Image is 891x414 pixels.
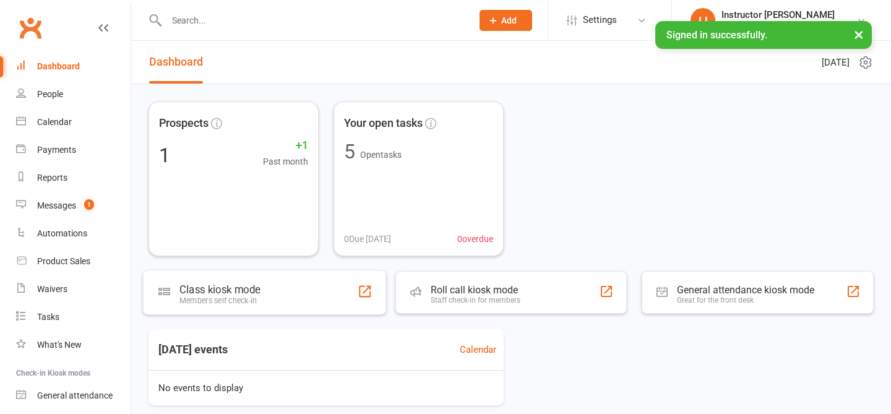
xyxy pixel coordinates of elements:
[37,284,67,294] div: Waivers
[37,256,90,266] div: Product Sales
[822,55,850,70] span: [DATE]
[457,232,493,246] span: 0 overdue
[344,142,355,162] div: 5
[16,53,131,80] a: Dashboard
[148,339,238,361] h3: [DATE] events
[344,114,423,132] span: Your open tasks
[16,303,131,331] a: Tasks
[37,89,63,99] div: People
[37,312,59,322] div: Tasks
[583,6,617,34] span: Settings
[37,340,82,350] div: What's New
[84,199,94,210] span: 1
[16,248,131,275] a: Product Sales
[16,220,131,248] a: Automations
[179,296,260,305] div: Members self check-in
[16,331,131,359] a: What's New
[848,21,870,48] button: ×
[666,29,767,41] span: Signed in successfully.
[37,61,80,71] div: Dashboard
[179,283,260,296] div: Class kiosk mode
[460,342,496,357] a: Calendar
[344,232,391,246] span: 0 Due [DATE]
[360,150,402,160] span: Open tasks
[159,114,209,132] span: Prospects
[16,382,131,410] a: General attendance kiosk mode
[149,41,203,84] a: Dashboard
[721,9,856,20] div: Instructor [PERSON_NAME]
[677,284,814,296] div: General attendance kiosk mode
[721,20,856,32] div: Harlow Hot Yoga, Pilates and Barre
[163,12,463,29] input: Search...
[263,137,308,155] span: +1
[37,228,87,238] div: Automations
[677,296,814,304] div: Great for the front desk
[37,117,72,127] div: Calendar
[144,371,509,405] div: No events to display
[37,173,67,183] div: Reports
[16,108,131,136] a: Calendar
[431,296,520,304] div: Staff check-in for members
[16,164,131,192] a: Reports
[16,80,131,108] a: People
[16,275,131,303] a: Waivers
[501,15,517,25] span: Add
[431,284,520,296] div: Roll call kiosk mode
[15,12,46,43] a: Clubworx
[37,145,76,155] div: Payments
[263,155,308,168] span: Past month
[37,390,113,400] div: General attendance
[691,8,715,33] div: IJ
[159,145,170,165] div: 1
[16,136,131,164] a: Payments
[37,201,76,210] div: Messages
[16,192,131,220] a: Messages 1
[480,10,532,31] button: Add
